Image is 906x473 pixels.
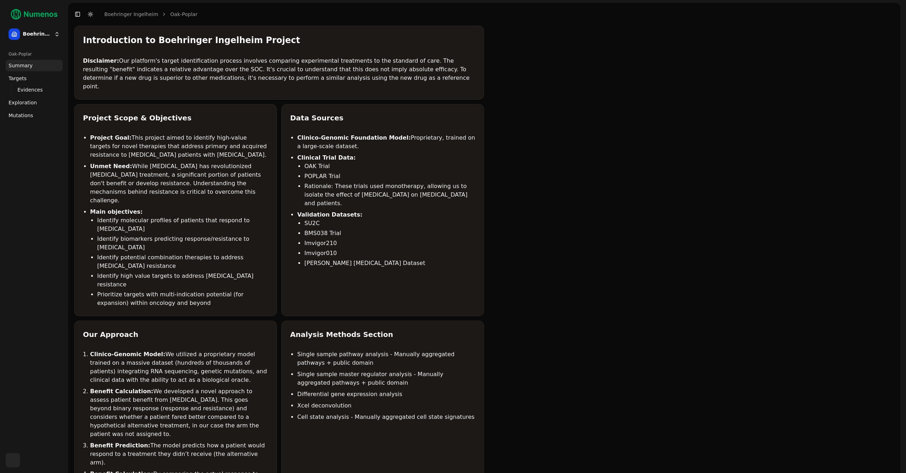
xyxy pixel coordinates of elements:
[104,11,198,18] nav: breadcrumb
[297,134,411,141] strong: Clinico-Genomic Foundation Model:
[297,413,475,421] li: Cell state analysis - Manually aggregated cell state signatures
[83,57,475,91] p: Our platform's target identification process involves comparing experimental treatments to the st...
[83,113,268,123] div: Project Scope & Objectives
[6,110,63,121] a: Mutations
[6,97,63,108] a: Exploration
[83,35,475,46] div: Introduction to Boehringer Ingelheim Project
[297,134,475,151] li: Proprietary, trained on a large-scale dataset.
[97,235,268,252] li: Identify biomarkers predicting response/resistance to [MEDICAL_DATA]
[97,290,268,307] li: Prioritize targets with multi-indication potential (for expansion) within oncology and beyond
[290,329,475,339] div: Analysis Methods Section
[170,11,197,18] a: Oak-Poplar
[83,57,119,64] strong: Disclaimer:
[97,272,268,289] li: Identify high value targets to address [MEDICAL_DATA] resistance
[90,163,132,170] strong: Unmet Need:
[304,219,475,228] li: SU2C
[90,388,153,395] strong: Benefit Calculation:
[9,62,33,69] span: Summary
[17,86,43,93] span: Evidences
[90,134,268,159] li: This project aimed to identify high-value targets for novel therapies that address primary and ac...
[304,229,475,238] li: BMS038 Trial
[15,85,54,95] a: Evidences
[304,259,475,267] li: [PERSON_NAME] [MEDICAL_DATA] Dataset
[85,9,95,19] button: Toggle Dark Mode
[6,26,63,43] button: Boehringer Ingelheim
[304,172,475,181] li: POPLAR Trial
[9,75,27,82] span: Targets
[90,387,268,438] li: We developed a novel approach to assess patient benefit from [MEDICAL_DATA]. This goes beyond bin...
[6,60,63,71] a: Summary
[83,329,268,339] div: Our Approach
[90,134,131,141] strong: Project Goal:
[9,112,33,119] span: Mutations
[304,239,475,248] li: Imvigor210
[6,48,63,60] div: Oak-Poplar
[297,370,475,387] li: Single sample master regulator analysis - Manually aggregated pathways + public domain
[90,162,268,205] li: While [MEDICAL_DATA] has revolutionized [MEDICAL_DATA] treatment, a significant portion of patien...
[97,253,268,270] li: Identify potential combination therapies to address [MEDICAL_DATA] resistance
[9,99,37,106] span: Exploration
[304,249,475,258] li: Imvigor010
[6,6,63,23] img: Numenos
[90,351,165,358] strong: Clinico-Genomic Model:
[297,350,475,367] li: Single sample pathway analysis - Manually aggregated pathways + public domain
[104,11,158,18] a: Boehringer Ingelheim
[297,154,356,161] strong: Clinical Trial Data:
[290,113,475,123] div: Data Sources
[97,216,268,233] li: Identify molecular profiles of patients that respond to [MEDICAL_DATA]
[297,401,475,410] li: Xcel deconvolution
[90,350,268,384] li: We utilized a proprietary model trained on a massive dataset (hundreds of thousands of patients) ...
[297,211,362,218] strong: Validation Datasets:
[73,9,83,19] button: Toggle Sidebar
[297,390,475,399] li: Differential gene expression analysis
[304,182,475,208] li: Rationale: These trials used monotherapy, allowing us to isolate the effect of [MEDICAL_DATA] on ...
[23,31,51,37] span: Boehringer Ingelheim
[90,208,143,215] strong: Main objectives:
[304,162,475,171] li: OAK Trial
[90,441,268,467] li: The model predicts how a patient would respond to a treatment they didn’t receive (the alternativ...
[6,73,63,84] a: Targets
[90,442,150,449] strong: Benefit Prediction:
